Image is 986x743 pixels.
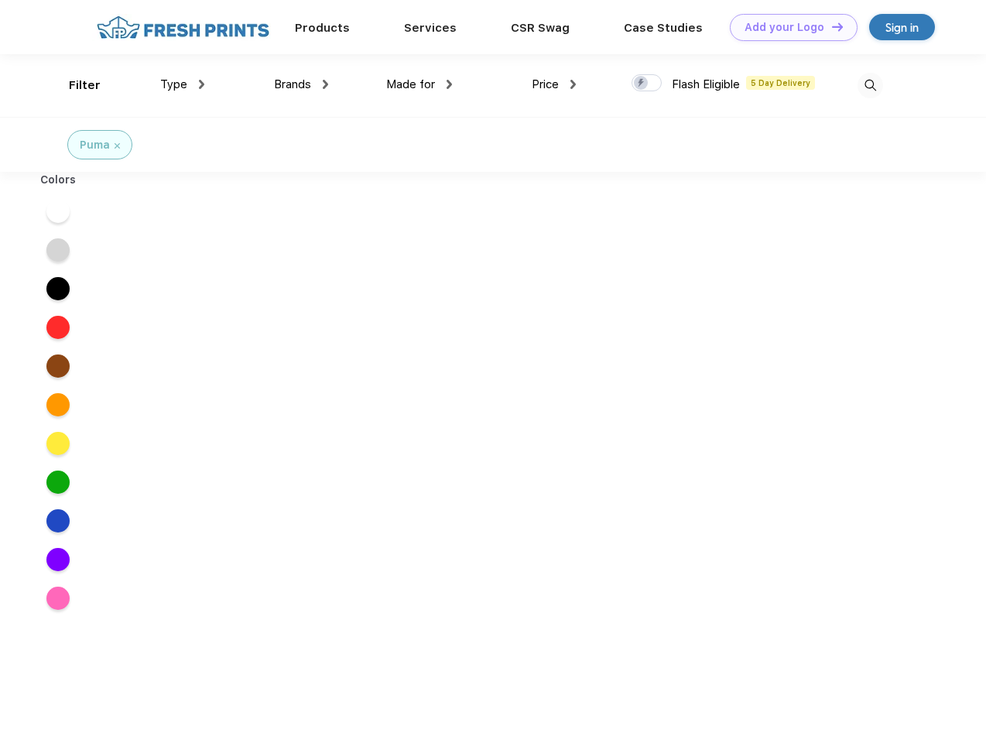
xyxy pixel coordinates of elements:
[274,77,311,91] span: Brands
[323,80,328,89] img: dropdown.png
[447,80,452,89] img: dropdown.png
[869,14,935,40] a: Sign in
[386,77,435,91] span: Made for
[29,172,88,188] div: Colors
[404,21,457,35] a: Services
[80,137,110,153] div: Puma
[69,77,101,94] div: Filter
[295,21,350,35] a: Products
[160,77,187,91] span: Type
[532,77,559,91] span: Price
[511,21,570,35] a: CSR Swag
[672,77,740,91] span: Flash Eligible
[92,14,274,41] img: fo%20logo%202.webp
[199,80,204,89] img: dropdown.png
[858,73,883,98] img: desktop_search.svg
[885,19,919,36] div: Sign in
[832,22,843,31] img: DT
[745,21,824,34] div: Add your Logo
[570,80,576,89] img: dropdown.png
[746,76,815,90] span: 5 Day Delivery
[115,143,120,149] img: filter_cancel.svg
